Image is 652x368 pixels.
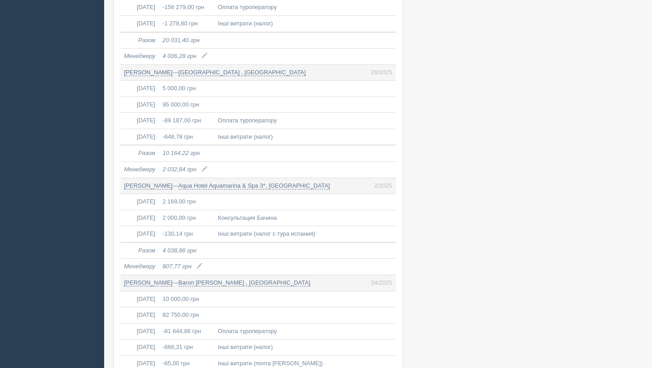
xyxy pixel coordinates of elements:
td: [DATE] [120,97,159,113]
td: [DATE] [120,210,159,226]
td: [DATE] [120,113,159,129]
a: [PERSON_NAME] [124,69,173,76]
td: -1 278,60 грн [159,15,214,32]
span: 28/2025 [371,68,392,77]
td: [DATE] [120,194,159,210]
span: 2/2025 [374,182,392,190]
td: [DATE] [120,129,159,145]
td: Менеджеру [120,162,159,178]
td: -648,78 грн [159,129,214,145]
td: 20 031,40 грн [159,32,214,48]
td: Оплата туроператору [214,323,396,339]
td: Інші витрати (налог с тура испания) [214,226,396,242]
td: — [120,275,396,291]
a: Aqua Hotel Aquamarina & Spa 3*, [GEOGRAPHIC_DATA] [178,182,330,189]
td: [DATE] [120,15,159,32]
td: 10 000,00 грн [159,291,214,307]
span: 4 006,28 грн [163,53,197,59]
td: Разом [120,145,159,161]
a: [PERSON_NAME] [124,182,173,189]
td: 4 038,86 грн [159,242,214,259]
a: Baron [PERSON_NAME] , [GEOGRAPHIC_DATA] [178,279,310,286]
td: 95 000,00 грн [159,97,214,113]
span: 34/2025 [371,279,392,287]
td: 2 169,00 грн [159,194,214,210]
td: Разом [120,242,159,259]
td: [DATE] [120,226,159,242]
td: 10 164,22 грн [159,145,214,161]
td: [DATE] [120,291,159,307]
td: -130,14 грн [159,226,214,242]
td: 82 750,00 грн [159,307,214,324]
span: 807,77 грн [163,263,192,270]
a: [GEOGRAPHIC_DATA] , [GEOGRAPHIC_DATA] [178,69,306,76]
td: [DATE] [120,81,159,97]
td: Разом [120,32,159,48]
td: — [120,178,396,194]
td: Інші витрати (налог) [214,15,396,32]
a: [PERSON_NAME] [124,279,173,286]
td: -89 187,00 грн [159,113,214,129]
td: Інші витрати (налог) [214,339,396,356]
td: Менеджеру [120,259,159,275]
td: 2 000,00 грн [159,210,214,226]
td: консультация Бачина [214,210,396,226]
td: [DATE] [120,307,159,324]
span: 2 032,84 грн [163,166,197,173]
td: [DATE] [120,339,159,356]
td: 5 000,00 грн [159,81,214,97]
td: Інші витрати (налог) [214,129,396,145]
td: -81 644,86 грн [159,323,214,339]
td: [DATE] [120,323,159,339]
td: Менеджеру [120,48,159,65]
td: -666,31 грн [159,339,214,356]
td: — [120,64,396,81]
td: Оплата туроператору [214,113,396,129]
